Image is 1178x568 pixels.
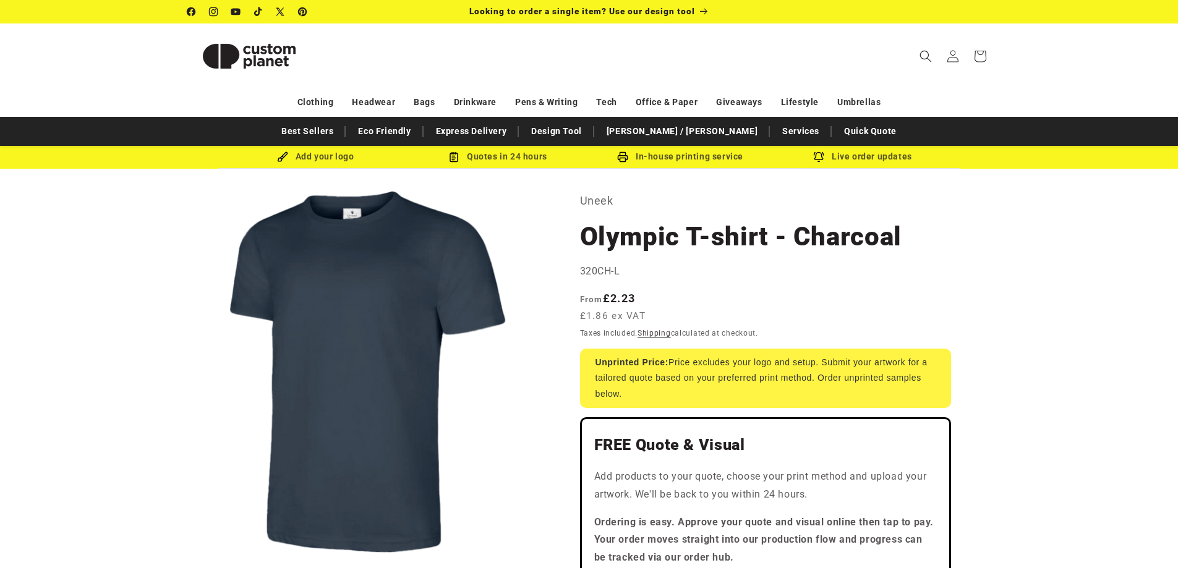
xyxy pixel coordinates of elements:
div: Quotes in 24 hours [407,149,589,164]
a: Eco Friendly [352,121,417,142]
img: Brush Icon [277,151,288,163]
a: Headwear [352,91,395,113]
strong: Ordering is easy. Approve your quote and visual online then tap to pay. Your order moves straight... [594,516,934,564]
div: Live order updates [772,149,954,164]
a: Custom Planet [182,23,315,88]
a: Giveaways [716,91,762,113]
a: Clothing [297,91,334,113]
span: From [580,294,603,304]
p: Uneek [580,191,951,211]
a: Express Delivery [430,121,513,142]
a: Best Sellers [275,121,339,142]
span: £1.86 ex VAT [580,309,646,323]
a: Drinkware [454,91,497,113]
div: In-house printing service [589,149,772,164]
a: Office & Paper [636,91,698,113]
a: Services [776,121,826,142]
img: Order updates [813,151,824,163]
img: Custom Planet [187,28,311,84]
strong: £2.23 [580,292,636,305]
div: Price excludes your logo and setup. Submit your artwork for a tailored quote based on your prefer... [580,349,951,408]
h1: Olympic T-shirt - Charcoal [580,220,951,253]
a: Quick Quote [838,121,903,142]
a: [PERSON_NAME] / [PERSON_NAME] [600,121,764,142]
strong: Unprinted Price: [595,357,669,367]
a: Pens & Writing [515,91,578,113]
a: Tech [596,91,617,113]
div: Add your logo [224,149,407,164]
a: Umbrellas [837,91,881,113]
a: Bags [414,91,435,113]
a: Lifestyle [781,91,819,113]
a: Design Tool [525,121,588,142]
p: Add products to your quote, choose your print method and upload your artwork. We'll be back to yo... [594,468,937,504]
media-gallery: Gallery Viewer [187,191,549,553]
span: 320CH-L [580,265,620,277]
img: Order Updates Icon [448,151,459,163]
div: Taxes included. calculated at checkout. [580,327,951,339]
span: Looking to order a single item? Use our design tool [469,6,695,16]
summary: Search [912,43,939,70]
img: In-house printing [617,151,628,163]
a: Shipping [638,329,671,337]
h2: FREE Quote & Visual [594,435,937,455]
